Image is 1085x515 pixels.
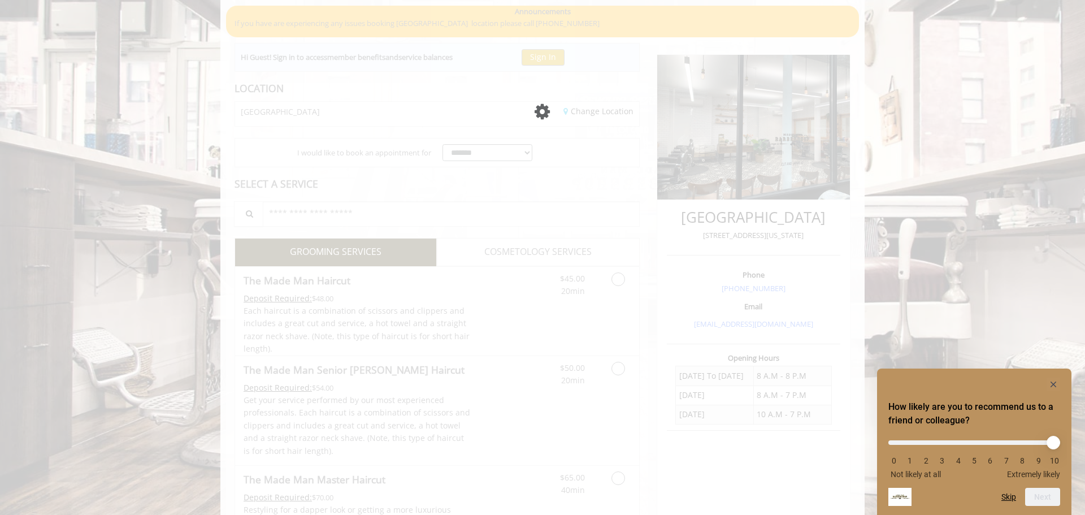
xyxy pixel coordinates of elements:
[888,432,1060,479] div: How likely are you to recommend us to a friend or colleague? Select an option from 0 to 10, with ...
[1025,488,1060,506] button: Next question
[1033,456,1044,465] li: 9
[1017,456,1028,465] li: 8
[1047,378,1060,391] button: Hide survey
[888,378,1060,506] div: How likely are you to recommend us to a friend or colleague? Select an option from 0 to 10, with ...
[936,456,948,465] li: 3
[1007,470,1060,479] span: Extremely likely
[953,456,964,465] li: 4
[888,456,900,465] li: 0
[984,456,996,465] li: 6
[1001,456,1012,465] li: 7
[1001,492,1016,501] button: Skip
[969,456,980,465] li: 5
[921,456,932,465] li: 2
[888,400,1060,427] h2: How likely are you to recommend us to a friend or colleague? Select an option from 0 to 10, with ...
[904,456,915,465] li: 1
[891,470,941,479] span: Not likely at all
[1049,456,1060,465] li: 10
